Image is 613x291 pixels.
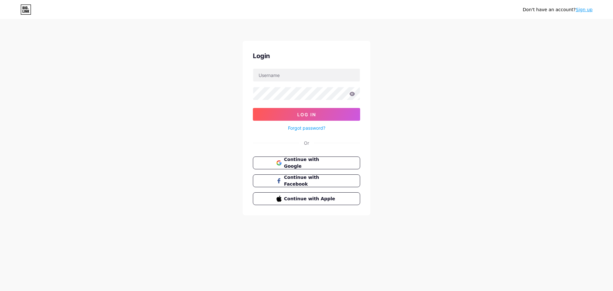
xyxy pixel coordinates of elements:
[523,6,593,13] div: Don't have an account?
[284,174,337,188] span: Continue with Facebook
[253,174,360,187] button: Continue with Facebook
[253,192,360,205] button: Continue with Apple
[576,7,593,12] a: Sign up
[284,156,337,170] span: Continue with Google
[253,69,360,81] input: Username
[288,125,325,131] a: Forgot password?
[253,157,360,169] button: Continue with Google
[253,108,360,121] button: Log In
[253,51,360,61] div: Login
[297,112,316,117] span: Log In
[284,195,337,202] span: Continue with Apple
[304,140,309,146] div: Or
